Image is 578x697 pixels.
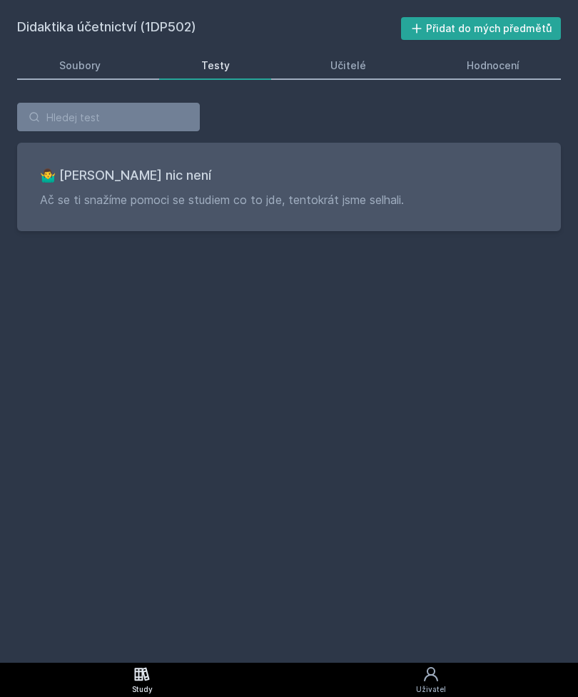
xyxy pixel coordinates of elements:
[425,51,561,80] a: Hodnocení
[59,58,101,73] div: Soubory
[330,58,366,73] div: Učitelé
[132,684,153,695] div: Study
[40,191,538,208] p: Ač se ti snažíme pomoci se studiem co to jde, tentokrát jsme selhali.
[401,17,562,40] button: Přidat do mých předmětů
[159,51,271,80] a: Testy
[17,17,401,40] h2: Didaktika účetnictví (1DP502)
[201,58,230,73] div: Testy
[416,684,446,695] div: Uživatel
[288,51,407,80] a: Učitelé
[467,58,519,73] div: Hodnocení
[17,103,200,131] input: Hledej test
[40,166,538,185] h3: 🤷‍♂️ [PERSON_NAME] nic není
[17,51,142,80] a: Soubory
